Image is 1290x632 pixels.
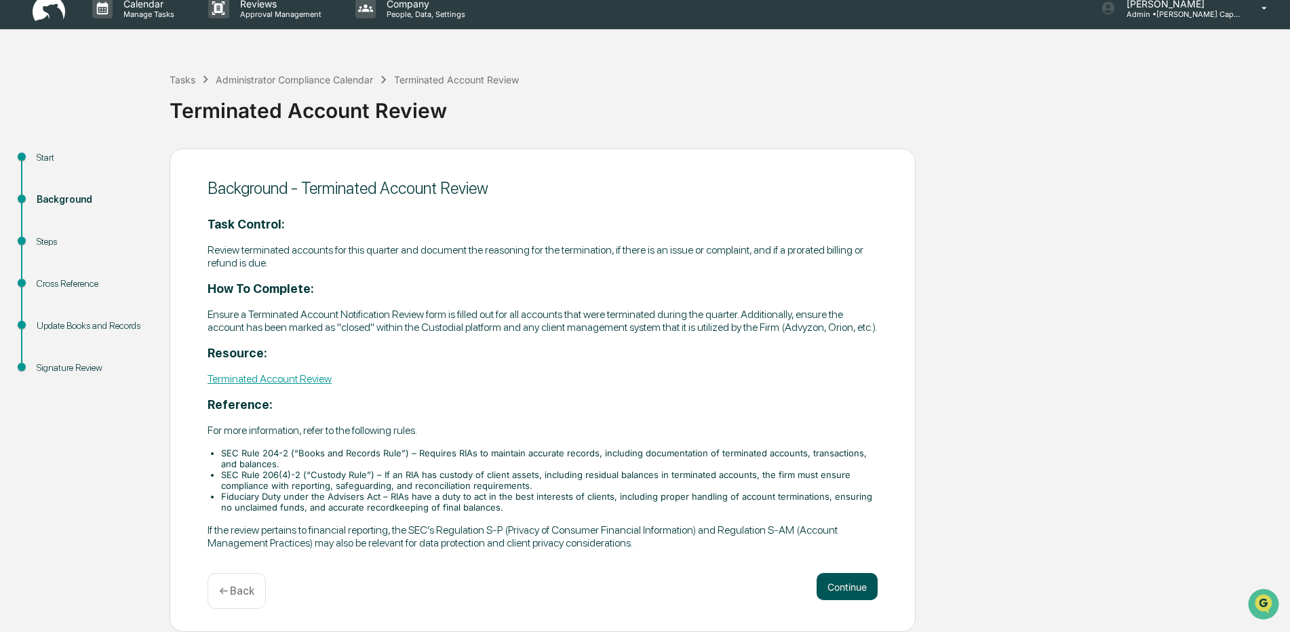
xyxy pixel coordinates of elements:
[98,172,109,183] div: 🗄️
[14,172,24,183] div: 🖐️
[376,9,472,19] p: People, Data, Settings
[208,397,273,412] strong: Reference:
[221,469,878,491] li: SEC Rule 206(4)-2 (“Custody Rule”) – If an RIA has custody of client assets, including residual b...
[14,104,38,128] img: 1746055101610-c473b297-6a78-478c-a979-82029cc54cd1
[208,308,878,334] p: Ensure a Terminated Account Notification Review form is filled out for all accounts that were ter...
[8,191,91,216] a: 🔎Data Lookup
[27,171,87,184] span: Preclearance
[170,87,1283,123] div: Terminated Account Review
[96,229,164,240] a: Powered byPylon
[14,28,247,50] p: How can we help?
[221,448,878,469] li: SEC Rule 204-2 (“Books and Records Rule”) – Requires RIAs to maintain accurate records, including...
[27,197,85,210] span: Data Lookup
[1116,9,1242,19] p: Admin • [PERSON_NAME] Capital
[208,178,878,198] div: Background - Terminated Account Review
[221,491,878,513] li: Fiduciary Duty under the Advisers Act – RIAs have a duty to act in the best interests of clients,...
[208,217,285,231] strong: Task Control:
[817,573,878,600] button: Continue
[219,585,254,597] p: ← Back
[112,171,168,184] span: Attestations
[113,9,181,19] p: Manage Tasks
[231,108,247,124] button: Start new chat
[46,104,222,117] div: Start new chat
[37,319,148,333] div: Update Books and Records
[208,346,267,360] strong: Resource:
[135,230,164,240] span: Pylon
[37,151,148,165] div: Start
[170,74,195,85] div: Tasks
[208,243,878,269] p: Review terminated accounts for this quarter and document the reasoning for the termination, if th...
[14,198,24,209] div: 🔎
[208,372,332,385] a: Terminated Account Review
[229,9,328,19] p: Approval Management
[37,361,148,375] div: Signature Review
[37,277,148,291] div: Cross Reference
[37,193,148,207] div: Background
[208,217,878,231] h3: ​
[208,524,878,549] p: If the review pertains to financial reporting, the SEC’s Regulation S-P (Privacy of Consumer Fina...
[208,424,878,437] p: For more information, refer to the following rules.
[208,281,314,296] strong: How To Complete:
[46,117,172,128] div: We're available if you need us!
[37,235,148,249] div: Steps
[8,165,93,190] a: 🖐️Preclearance
[394,74,519,85] div: Terminated Account Review
[1247,587,1283,624] iframe: Open customer support
[216,74,373,85] div: Administrator Compliance Calendar
[93,165,174,190] a: 🗄️Attestations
